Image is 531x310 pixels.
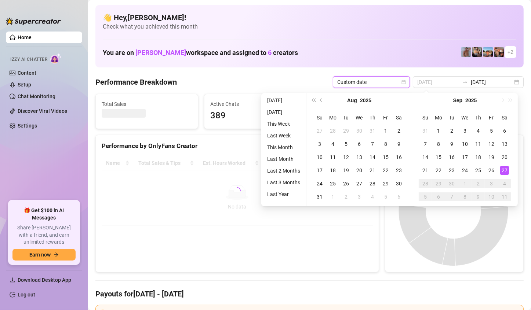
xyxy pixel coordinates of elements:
button: Previous month (PageUp) [317,93,325,108]
div: 9 [474,192,483,201]
div: 31 [315,192,324,201]
td: 2025-08-11 [326,151,339,164]
span: Earn now [29,252,51,258]
div: 21 [421,166,430,175]
div: 5 [421,192,430,201]
li: [DATE] [264,108,303,117]
td: 2025-08-08 [379,137,392,151]
div: 27 [355,179,364,188]
td: 2025-09-20 [498,151,511,164]
div: 3 [461,126,469,135]
li: Last 3 Months [264,178,303,187]
div: 25 [474,166,483,175]
div: 3 [487,179,496,188]
button: Choose a month [453,93,463,108]
h1: You are on workspace and assigned to creators [103,49,298,57]
span: Custom date [337,77,405,88]
div: 8 [381,140,390,148]
div: 19 [487,153,496,162]
td: 2025-08-28 [366,177,379,190]
div: 2 [474,179,483,188]
div: 14 [368,153,377,162]
div: 6 [500,126,509,135]
td: 2025-09-04 [472,124,485,137]
th: Th [472,111,485,124]
div: 4 [328,140,337,148]
div: 16 [447,153,456,162]
th: Tu [445,111,458,124]
div: 1 [381,126,390,135]
div: 19 [342,166,350,175]
div: 18 [474,153,483,162]
div: 13 [355,153,364,162]
td: 2025-08-12 [339,151,353,164]
div: 3 [315,140,324,148]
h4: 👋 Hey, [PERSON_NAME] ! [103,12,516,23]
td: 2025-09-01 [326,190,339,203]
div: 27 [500,166,509,175]
td: 2025-09-25 [472,164,485,177]
img: George [472,47,482,57]
div: 28 [421,179,430,188]
td: 2025-10-06 [432,190,445,203]
span: swap-right [462,79,468,85]
td: 2025-07-27 [313,124,326,137]
div: 25 [328,179,337,188]
div: 9 [447,140,456,148]
td: 2025-07-31 [366,124,379,137]
div: 14 [421,153,430,162]
td: 2025-09-10 [458,137,472,151]
td: 2025-09-06 [392,190,405,203]
td: 2025-09-12 [485,137,498,151]
td: 2025-08-05 [339,137,353,151]
div: 12 [487,140,496,148]
th: Tu [339,111,353,124]
td: 2025-09-29 [432,177,445,190]
td: 2025-08-31 [419,124,432,137]
div: Performance by OnlyFans Creator [102,141,373,151]
a: Setup [18,82,31,88]
td: 2025-08-22 [379,164,392,177]
input: Start date [417,78,459,86]
div: 22 [434,166,443,175]
th: Fr [485,111,498,124]
li: Last Week [264,131,303,140]
td: 2025-10-04 [498,177,511,190]
button: Choose a year [465,93,477,108]
td: 2025-09-02 [339,190,353,203]
td: 2025-08-17 [313,164,326,177]
img: logo-BBDzfeDw.svg [6,18,61,25]
td: 2025-09-27 [498,164,511,177]
h4: Payouts for [DATE] - [DATE] [95,289,524,299]
div: 28 [328,126,337,135]
td: 2025-08-15 [379,151,392,164]
td: 2025-08-23 [392,164,405,177]
td: 2025-10-11 [498,190,511,203]
span: arrow-right [54,252,59,257]
th: Sa [498,111,511,124]
li: This Week [264,119,303,128]
td: 2025-08-25 [326,177,339,190]
div: 12 [342,153,350,162]
div: 21 [368,166,377,175]
td: 2025-08-16 [392,151,405,164]
td: 2025-09-15 [432,151,445,164]
span: to [462,79,468,85]
th: Su [313,111,326,124]
div: 4 [474,126,483,135]
div: 10 [315,153,324,162]
td: 2025-09-08 [432,137,445,151]
td: 2025-09-21 [419,164,432,177]
a: Content [18,70,36,76]
span: Izzy AI Chatter [10,56,47,63]
td: 2025-08-07 [366,137,379,151]
td: 2025-08-06 [353,137,366,151]
span: Check what you achieved this month [103,23,516,31]
td: 2025-09-07 [419,137,432,151]
li: This Month [264,143,303,152]
th: Th [366,111,379,124]
th: We [353,111,366,124]
span: Total Sales [102,100,192,108]
td: 2025-09-16 [445,151,458,164]
button: Earn nowarrow-right [12,249,76,261]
